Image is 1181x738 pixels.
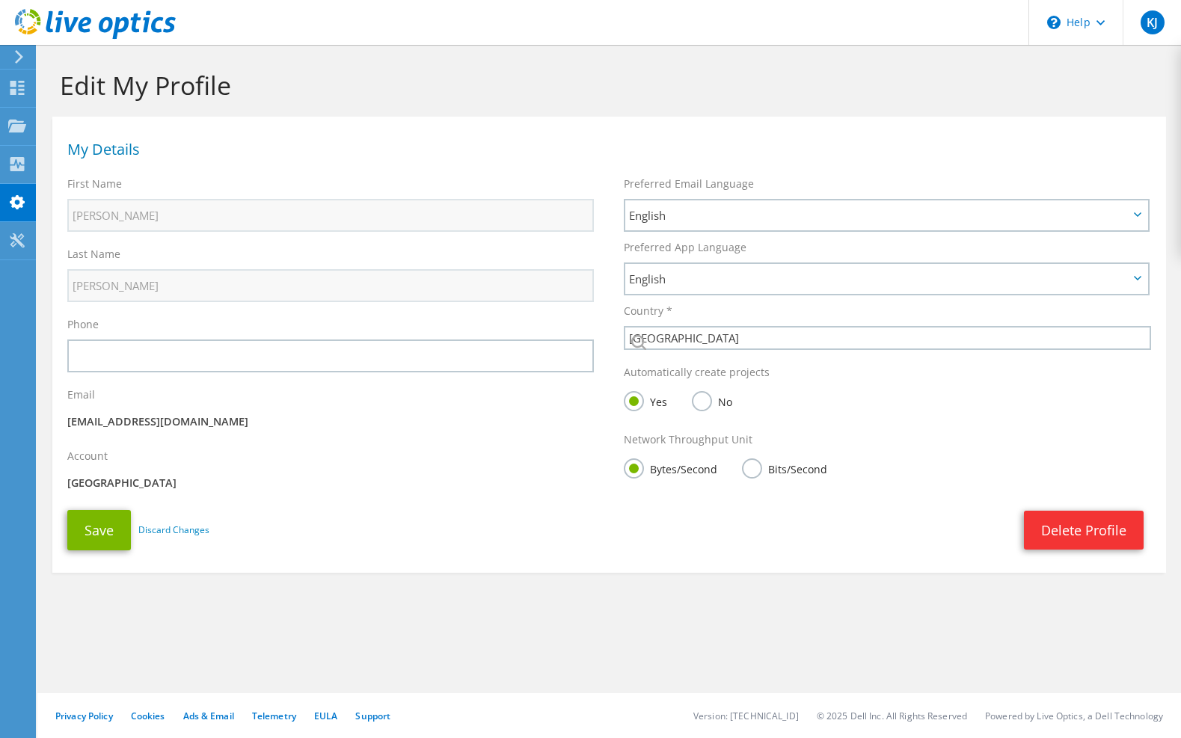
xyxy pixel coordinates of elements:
label: Account [67,449,108,464]
label: Bits/Second [742,458,827,477]
label: Bytes/Second [624,458,717,477]
a: EULA [314,710,337,722]
li: Powered by Live Optics, a Dell Technology [985,710,1163,722]
a: Delete Profile [1024,511,1144,550]
label: Network Throughput Unit [624,432,752,447]
label: Automatically create projects [624,365,770,380]
span: English [629,206,1128,224]
label: Preferred Email Language [624,176,754,191]
svg: \n [1047,16,1061,29]
h1: Edit My Profile [60,70,1151,101]
label: No [692,391,732,410]
label: Yes [624,391,667,410]
label: First Name [67,176,122,191]
label: Country * [624,304,672,319]
span: KJ [1141,10,1165,34]
label: Phone [67,317,99,332]
span: English [629,270,1128,288]
a: Telemetry [252,710,296,722]
h1: My Details [67,142,1144,157]
p: [GEOGRAPHIC_DATA] [67,475,594,491]
p: [EMAIL_ADDRESS][DOMAIN_NAME] [67,413,594,430]
li: © 2025 Dell Inc. All Rights Reserved [817,710,967,722]
label: Email [67,387,95,402]
label: Preferred App Language [624,240,746,255]
button: Save [67,510,131,550]
label: Last Name [67,247,120,262]
a: Cookies [131,710,165,722]
a: Discard Changes [138,522,209,538]
li: Version: [TECHNICAL_ID] [693,710,799,722]
a: Ads & Email [183,710,234,722]
a: Support [355,710,390,722]
a: Privacy Policy [55,710,113,722]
